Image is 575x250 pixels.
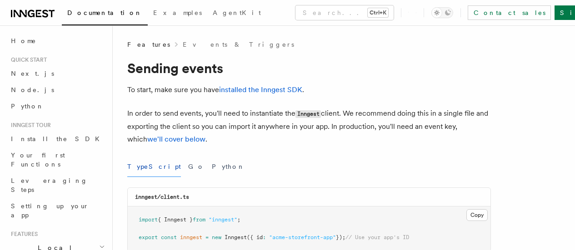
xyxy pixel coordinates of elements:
[7,198,107,223] a: Setting up your app
[219,85,302,94] a: installed the Inngest SDK
[7,172,107,198] a: Leveraging Steps
[7,122,51,129] span: Inngest tour
[7,56,47,64] span: Quick start
[212,157,245,177] button: Python
[148,3,207,25] a: Examples
[336,234,345,240] span: });
[212,234,221,240] span: new
[11,152,65,168] span: Your first Functions
[180,234,202,240] span: inngest
[207,3,266,25] a: AgentKit
[158,216,193,223] span: { Inngest }
[263,234,266,240] span: :
[295,5,394,20] button: Search...Ctrl+K
[7,82,107,98] a: Node.js
[213,9,261,16] span: AgentKit
[11,202,89,219] span: Setting up your app
[7,65,107,82] a: Next.js
[62,3,148,25] a: Documentation
[466,209,488,221] button: Copy
[431,7,453,18] button: Toggle dark mode
[11,135,105,142] span: Install the SDK
[127,83,491,96] p: To start, make sure you have .
[209,216,237,223] span: "inngest"
[368,8,388,17] kbd: Ctrl+K
[139,234,158,240] span: export
[127,107,491,146] p: In order to send events, you'll need to instantiate the client. We recommend doing this in a sing...
[7,33,107,49] a: Home
[183,40,294,49] a: Events & Triggers
[11,177,88,193] span: Leveraging Steps
[247,234,263,240] span: ({ id
[7,98,107,114] a: Python
[225,234,247,240] span: Inngest
[11,70,54,77] span: Next.js
[295,110,321,118] code: Inngest
[153,9,202,16] span: Examples
[67,9,142,16] span: Documentation
[147,135,205,143] a: we'll cover below
[188,157,205,177] button: Go
[127,60,491,76] h1: Sending events
[11,36,36,45] span: Home
[127,157,181,177] button: TypeScript
[139,216,158,223] span: import
[7,147,107,172] a: Your first Functions
[7,230,38,238] span: Features
[468,5,551,20] a: Contact sales
[269,234,336,240] span: "acme-storefront-app"
[205,234,209,240] span: =
[193,216,205,223] span: from
[237,216,240,223] span: ;
[127,40,170,49] span: Features
[161,234,177,240] span: const
[135,194,189,200] code: inngest/client.ts
[11,103,44,110] span: Python
[345,234,409,240] span: // Use your app's ID
[11,86,54,93] span: Node.js
[7,131,107,147] a: Install the SDK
